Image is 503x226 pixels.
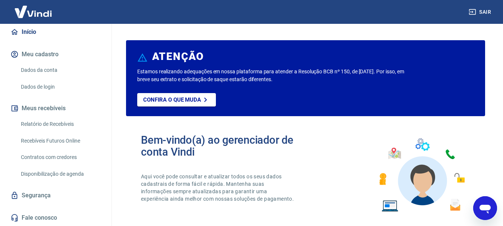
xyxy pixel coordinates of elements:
a: Dados da conta [18,63,103,78]
a: Relatório de Recebíveis [18,117,103,132]
p: Estamos realizando adequações em nossa plataforma para atender a Resolução BCB nº 150, de [DATE].... [137,68,406,83]
a: Confira o que muda [137,93,216,106]
p: Aqui você pode consultar e atualizar todos os seus dados cadastrais de forma fácil e rápida. Mant... [141,173,295,203]
button: Sair [467,5,494,19]
a: Segurança [9,187,103,204]
img: Imagem de um avatar masculino com diversos icones exemplificando as funcionalidades do gerenciado... [372,134,470,216]
a: Contratos com credores [18,150,103,165]
h2: Bem-vindo(a) ao gerenciador de conta Vindi [141,134,306,158]
img: Vindi [9,0,57,23]
button: Meus recebíveis [9,100,103,117]
a: Recebíveis Futuros Online [18,133,103,149]
h6: ATENÇÃO [152,53,204,60]
button: Meu cadastro [9,46,103,63]
a: Fale conosco [9,210,103,226]
iframe: Botão para abrir a janela de mensagens [473,196,497,220]
p: Confira o que muda [143,96,201,103]
a: Dados de login [18,79,103,95]
a: Disponibilização de agenda [18,166,103,182]
a: Início [9,24,103,40]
